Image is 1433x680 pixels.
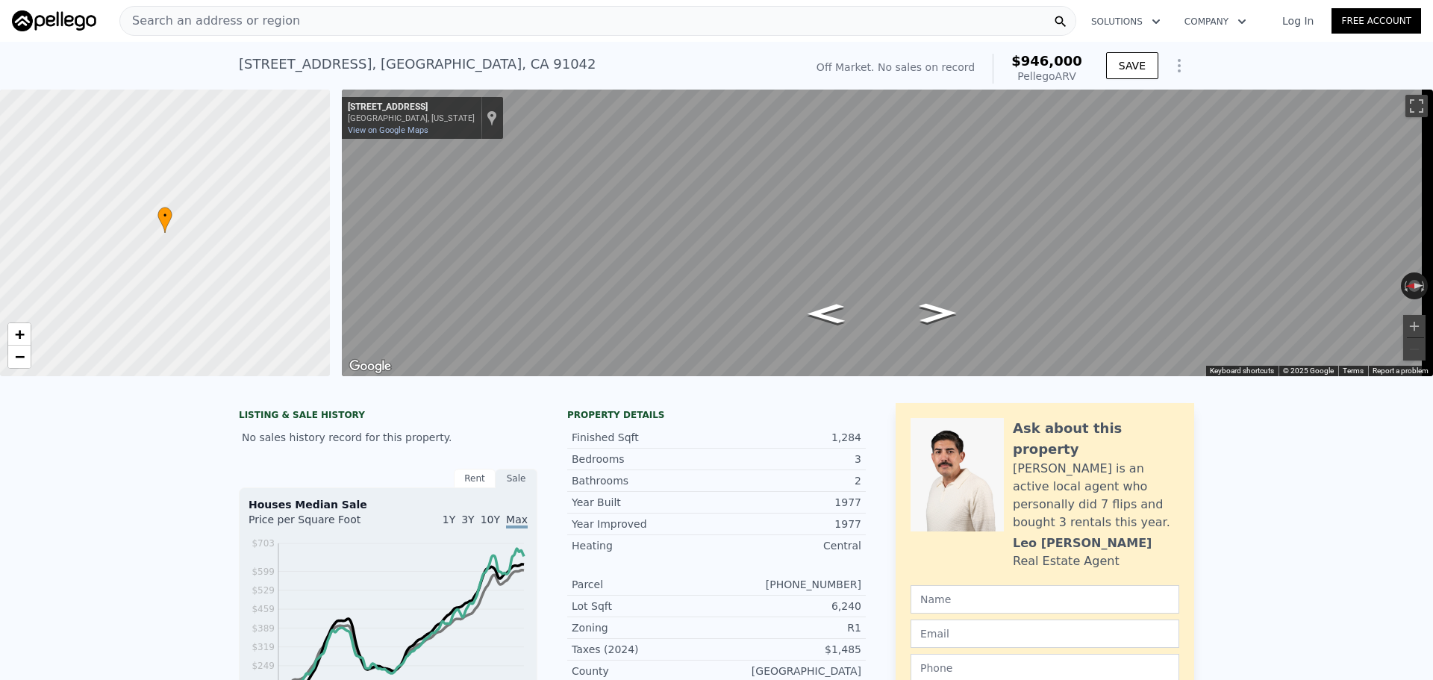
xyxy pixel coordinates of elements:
div: Year Improved [572,517,716,531]
div: Bathrooms [572,473,716,488]
input: Name [911,585,1179,614]
div: Bedrooms [572,452,716,467]
div: Central [716,538,861,553]
tspan: $319 [252,642,275,652]
div: 2 [716,473,861,488]
input: Email [911,620,1179,648]
span: $946,000 [1011,53,1082,69]
div: [STREET_ADDRESS] , [GEOGRAPHIC_DATA] , CA 91042 [239,54,596,75]
div: Real Estate Agent [1013,552,1120,570]
div: No sales history record for this property. [239,424,537,451]
div: Map [342,90,1433,376]
div: Street View [342,90,1433,376]
a: View on Google Maps [348,125,428,135]
path: Go South, Pinyon Ave [903,299,972,328]
div: [PHONE_NUMBER] [716,577,861,592]
div: 6,240 [716,599,861,614]
div: Year Built [572,495,716,510]
a: Log In [1264,13,1331,28]
tspan: $529 [252,585,275,596]
div: [GEOGRAPHIC_DATA] [716,664,861,679]
span: Search an address or region [120,12,300,30]
span: 1Y [443,514,455,525]
span: © 2025 Google [1283,366,1334,375]
div: County [572,664,716,679]
div: [GEOGRAPHIC_DATA], [US_STATE] [348,113,475,123]
div: 3 [716,452,861,467]
button: Toggle fullscreen view [1405,95,1428,117]
span: • [157,209,172,222]
div: • [157,207,172,233]
div: Parcel [572,577,716,592]
button: Solutions [1079,8,1173,35]
div: LISTING & SALE HISTORY [239,409,537,424]
tspan: $599 [252,567,275,577]
span: + [15,325,25,343]
button: Company [1173,8,1258,35]
a: Free Account [1331,8,1421,34]
div: Off Market. No sales on record [817,60,975,75]
div: Price per Square Foot [249,512,388,536]
div: Finished Sqft [572,430,716,445]
span: 10Y [481,514,500,525]
a: Open this area in Google Maps (opens a new window) [346,357,395,376]
div: [STREET_ADDRESS] [348,102,475,113]
div: Heating [572,538,716,553]
div: $1,485 [716,642,861,657]
div: Lot Sqft [572,599,716,614]
div: Sale [496,469,537,488]
a: Zoom out [8,346,31,368]
a: Terms [1343,366,1364,375]
tspan: $249 [252,661,275,671]
tspan: $703 [252,538,275,549]
div: Rent [454,469,496,488]
button: Zoom in [1403,315,1426,337]
button: Rotate counterclockwise [1401,272,1409,299]
div: Pellego ARV [1011,69,1082,84]
span: Max [506,514,528,528]
span: 3Y [461,514,474,525]
span: − [15,347,25,366]
div: Houses Median Sale [249,497,528,512]
div: Leo [PERSON_NAME] [1013,534,1152,552]
div: Property details [567,409,866,421]
div: Taxes (2024) [572,642,716,657]
div: Zoning [572,620,716,635]
tspan: $389 [252,623,275,634]
button: SAVE [1106,52,1158,79]
img: Google [346,357,395,376]
tspan: $459 [252,604,275,614]
button: Show Options [1164,51,1194,81]
div: 1,284 [716,430,861,445]
div: 1977 [716,517,861,531]
button: Zoom out [1403,338,1426,361]
div: R1 [716,620,861,635]
button: Keyboard shortcuts [1210,366,1274,376]
a: Zoom in [8,323,31,346]
img: Pellego [12,10,96,31]
div: 1977 [716,495,861,510]
div: [PERSON_NAME] is an active local agent who personally did 7 flips and bought 3 rentals this year. [1013,460,1179,531]
button: Rotate clockwise [1420,272,1429,299]
path: Go North, Pinyon Ave [791,299,860,328]
button: Reset the view [1401,280,1429,292]
div: Ask about this property [1013,418,1179,460]
a: Report a problem [1373,366,1429,375]
a: Show location on map [487,110,497,126]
